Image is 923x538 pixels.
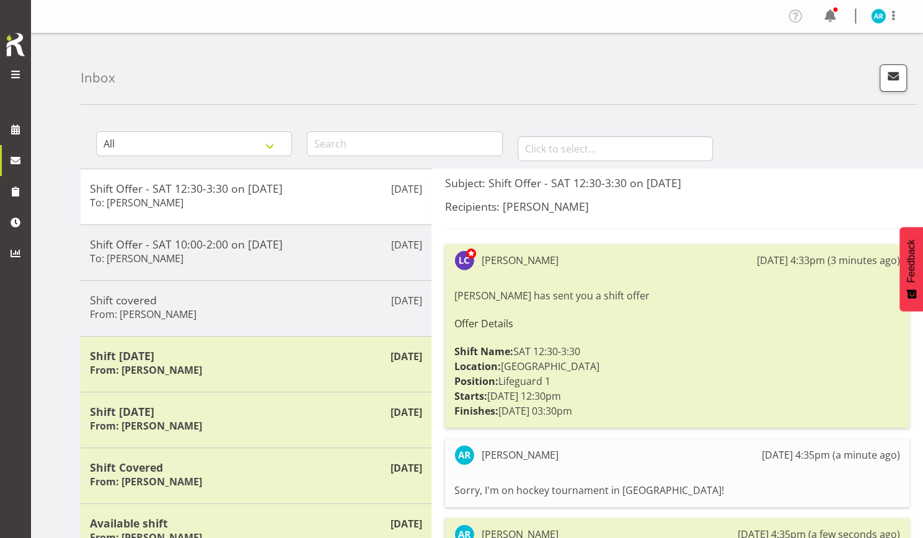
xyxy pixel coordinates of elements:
[906,239,917,283] span: Feedback
[454,285,900,421] div: [PERSON_NAME] has sent you a shift offer SAT 12:30-3:30 [GEOGRAPHIC_DATA] Lifeguard 1 [DATE] 12:3...
[90,237,422,251] h5: Shift Offer - SAT 10:00-2:00 on [DATE]
[90,293,422,307] h5: Shift covered
[454,345,513,358] strong: Shift Name:
[90,475,202,488] h6: From: [PERSON_NAME]
[454,374,498,388] strong: Position:
[391,461,422,475] p: [DATE]
[454,480,900,501] div: Sorry, I'm on hockey tournament in [GEOGRAPHIC_DATA]!
[518,136,713,161] input: Click to select...
[899,227,923,311] button: Feedback - Show survey
[307,131,503,156] input: Search
[391,349,422,364] p: [DATE]
[391,516,422,531] p: [DATE]
[391,237,422,252] p: [DATE]
[454,445,474,465] img: addison-robetson11363.jpg
[90,461,422,474] h5: Shift Covered
[90,405,422,418] h5: Shift [DATE]
[454,318,900,329] h6: Offer Details
[90,516,422,530] h5: Available shift
[391,293,422,308] p: [DATE]
[90,252,183,265] h6: To: [PERSON_NAME]
[445,200,909,213] h5: Recipients: [PERSON_NAME]
[90,308,197,320] h6: From: [PERSON_NAME]
[81,71,115,85] h4: Inbox
[90,196,183,209] h6: To: [PERSON_NAME]
[454,359,501,373] strong: Location:
[391,182,422,196] p: [DATE]
[871,9,886,24] img: addison-robetson11363.jpg
[757,253,900,268] div: [DATE] 4:33pm (3 minutes ago)
[90,364,202,376] h6: From: [PERSON_NAME]
[762,448,900,462] div: [DATE] 4:35pm (a minute ago)
[454,250,474,270] img: laurie-cook11580.jpg
[391,405,422,420] p: [DATE]
[3,31,28,58] img: Rosterit icon logo
[90,182,422,195] h5: Shift Offer - SAT 12:30-3:30 on [DATE]
[90,349,422,363] h5: Shift [DATE]
[90,420,202,432] h6: From: [PERSON_NAME]
[482,448,559,462] div: [PERSON_NAME]
[454,404,498,418] strong: Finishes:
[445,176,909,190] h5: Subject: Shift Offer - SAT 12:30-3:30 on [DATE]
[482,253,559,268] div: [PERSON_NAME]
[454,389,487,403] strong: Starts:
